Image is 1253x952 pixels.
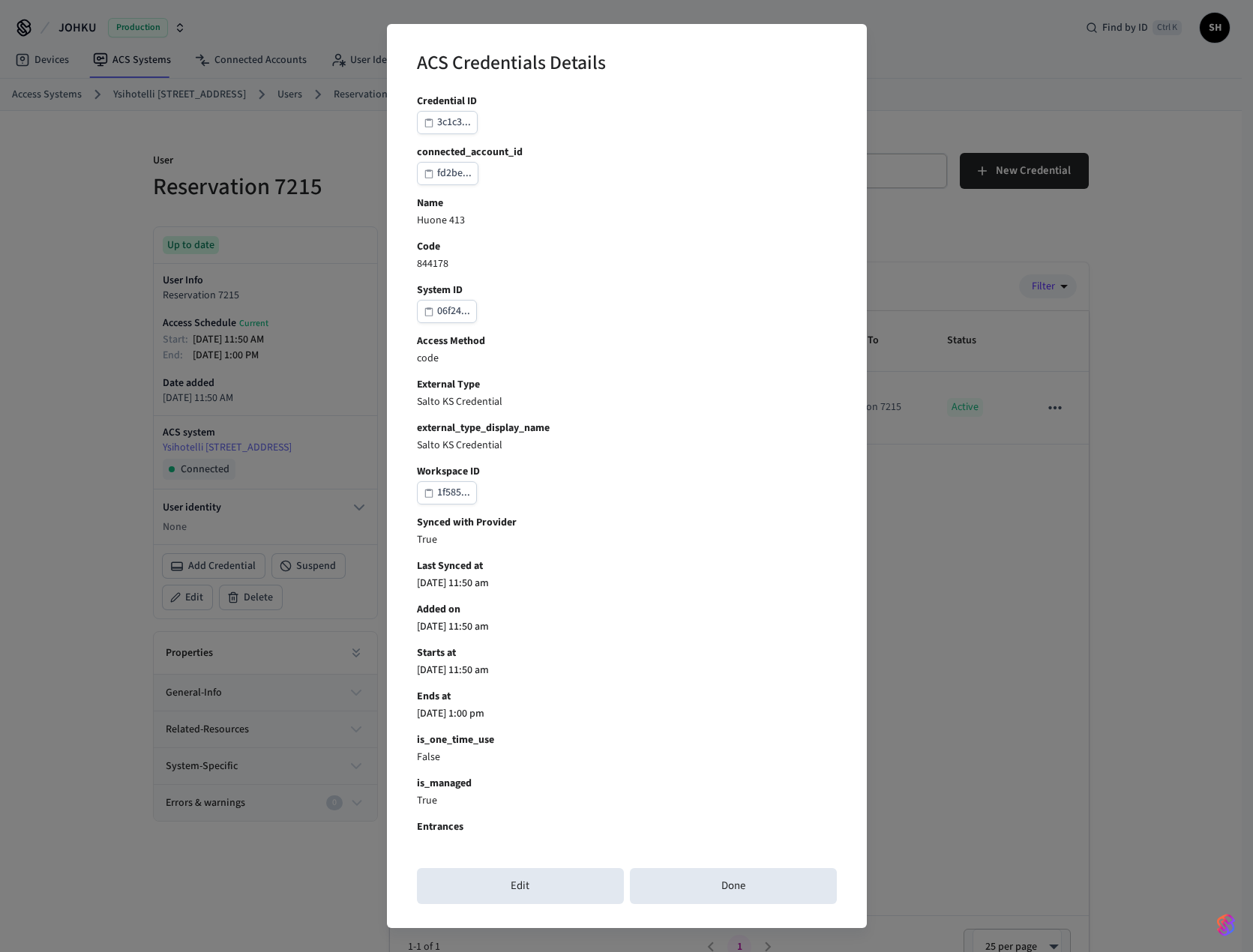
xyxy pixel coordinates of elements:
[630,868,837,904] button: Done
[417,515,837,531] b: Synced with Provider
[1217,913,1235,937] img: SeamLogoGradient.69752ec5.svg
[437,113,471,132] div: 3c1c3...
[417,793,837,809] p: True
[417,196,837,211] b: Name
[417,94,837,109] b: Credential ID
[417,576,837,591] p: [DATE] 11:50 am
[417,239,837,255] b: Code
[417,663,837,678] p: [DATE] 11:50 am
[417,394,837,410] p: Salto KS Credential
[417,532,837,548] p: True
[417,256,837,272] p: 844178
[417,750,837,765] p: False
[417,645,837,661] b: Starts at
[437,302,470,321] div: 06f24...
[417,837,837,852] p: Huone 413
[417,819,837,835] b: Entrances
[417,421,837,436] b: external_type_display_name
[437,483,470,502] div: 1f585...
[417,283,837,298] b: System ID
[417,42,795,88] h2: ACS Credentials Details
[417,558,837,574] b: Last Synced at
[417,111,478,134] button: 3c1c3...
[417,351,837,367] p: code
[417,706,837,722] p: [DATE] 1:00 pm
[417,481,477,504] button: 1f585...
[417,689,837,705] b: Ends at
[417,377,837,393] b: External Type
[417,300,477,323] button: 06f24...
[417,213,837,229] p: Huone 413
[417,334,837,349] b: Access Method
[417,464,837,480] b: Workspace ID
[417,602,837,618] b: Added on
[417,438,837,454] p: Salto KS Credential
[417,619,837,635] p: [DATE] 11:50 am
[417,868,624,904] button: Edit
[437,164,472,183] div: fd2be...
[417,732,837,748] b: is_one_time_use
[417,776,837,792] b: is_managed
[417,162,478,185] button: fd2be...
[417,145,837,160] b: connected_account_id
